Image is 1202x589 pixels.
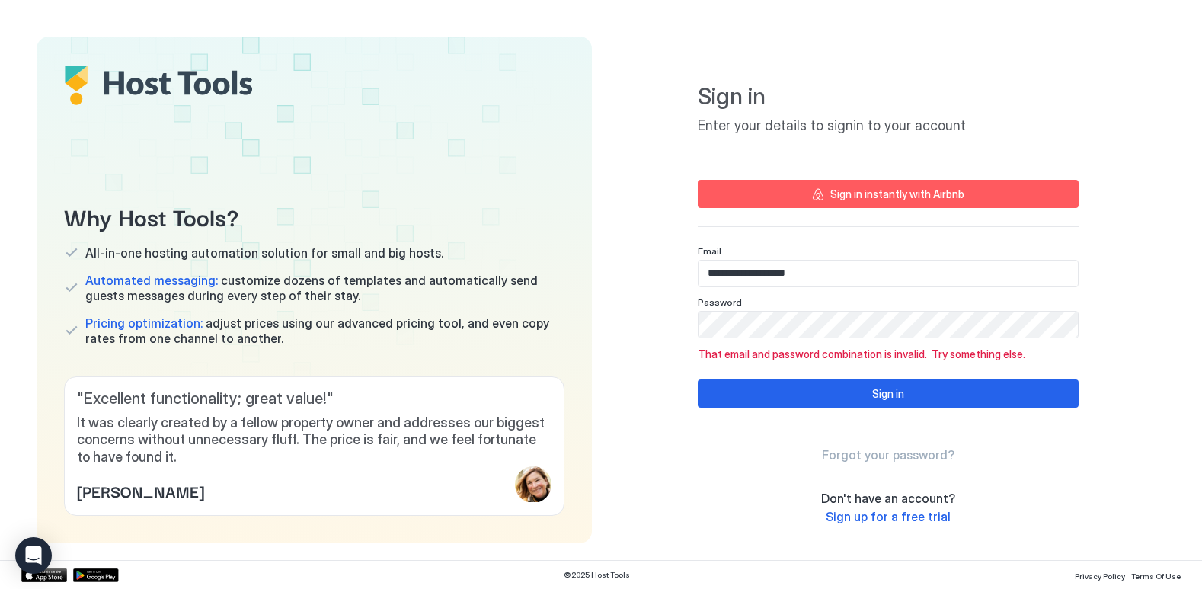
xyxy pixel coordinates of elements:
[1075,567,1125,583] a: Privacy Policy
[830,186,964,202] div: Sign in instantly with Airbnb
[1131,571,1181,581] span: Terms Of Use
[85,315,203,331] span: Pricing optimization:
[73,568,119,582] a: Google Play Store
[1131,567,1181,583] a: Terms Of Use
[698,245,721,257] span: Email
[698,347,1079,361] span: That email and password combination is invalid. Try something else.
[826,509,951,525] a: Sign up for a free trial
[85,273,218,288] span: Automated messaging:
[826,509,951,524] span: Sign up for a free trial
[1075,571,1125,581] span: Privacy Policy
[821,491,955,506] span: Don't have an account?
[698,82,1079,111] span: Sign in
[77,389,551,408] span: " Excellent functionality; great value! "
[85,245,443,261] span: All-in-one hosting automation solution for small and big hosts.
[77,480,204,503] span: [PERSON_NAME]
[699,312,1078,338] input: Input Field
[64,199,564,233] span: Why Host Tools?
[564,570,630,580] span: © 2025 Host Tools
[85,315,564,346] span: adjust prices using our advanced pricing tool, and even copy rates from one channel to another.
[698,117,1079,135] span: Enter your details to signin to your account
[15,537,52,574] div: Open Intercom Messenger
[85,273,564,303] span: customize dozens of templates and automatically send guests messages during every step of their s...
[21,568,67,582] a: App Store
[77,415,551,466] span: It was clearly created by a fellow property owner and addresses our biggest concerns without unne...
[698,379,1079,408] button: Sign in
[698,296,742,308] span: Password
[872,386,904,402] div: Sign in
[698,180,1079,208] button: Sign in instantly with Airbnb
[515,466,551,503] div: profile
[822,447,954,463] a: Forgot your password?
[699,261,1078,286] input: Input Field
